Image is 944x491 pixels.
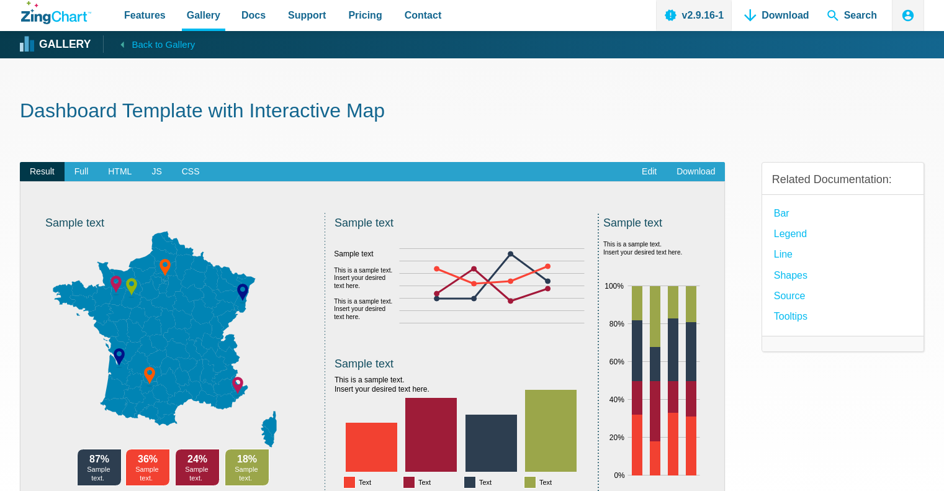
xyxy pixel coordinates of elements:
[65,162,99,182] span: Full
[772,173,914,187] h3: Related Documentation:
[774,225,807,242] a: Legend
[241,7,266,24] span: Docs
[39,39,91,50] strong: Gallery
[774,246,793,263] a: Line
[774,205,789,222] a: Bar
[774,308,807,325] a: Tooltips
[288,7,326,24] span: Support
[124,7,166,24] span: Features
[632,162,667,182] a: Edit
[774,267,807,284] a: Shapes
[132,37,195,53] span: Back to Gallery
[20,162,65,182] span: Result
[21,1,91,24] a: ZingChart Logo. Click to return to the homepage
[405,7,442,24] span: Contact
[187,7,220,24] span: Gallery
[20,98,924,126] h1: Dashboard Template with Interactive Map
[348,7,382,24] span: Pricing
[142,162,171,182] span: JS
[172,162,210,182] span: CSS
[103,35,195,53] a: Back to Gallery
[21,35,91,54] a: Gallery
[774,287,806,304] a: source
[667,162,725,182] a: Download
[98,162,142,182] span: HTML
